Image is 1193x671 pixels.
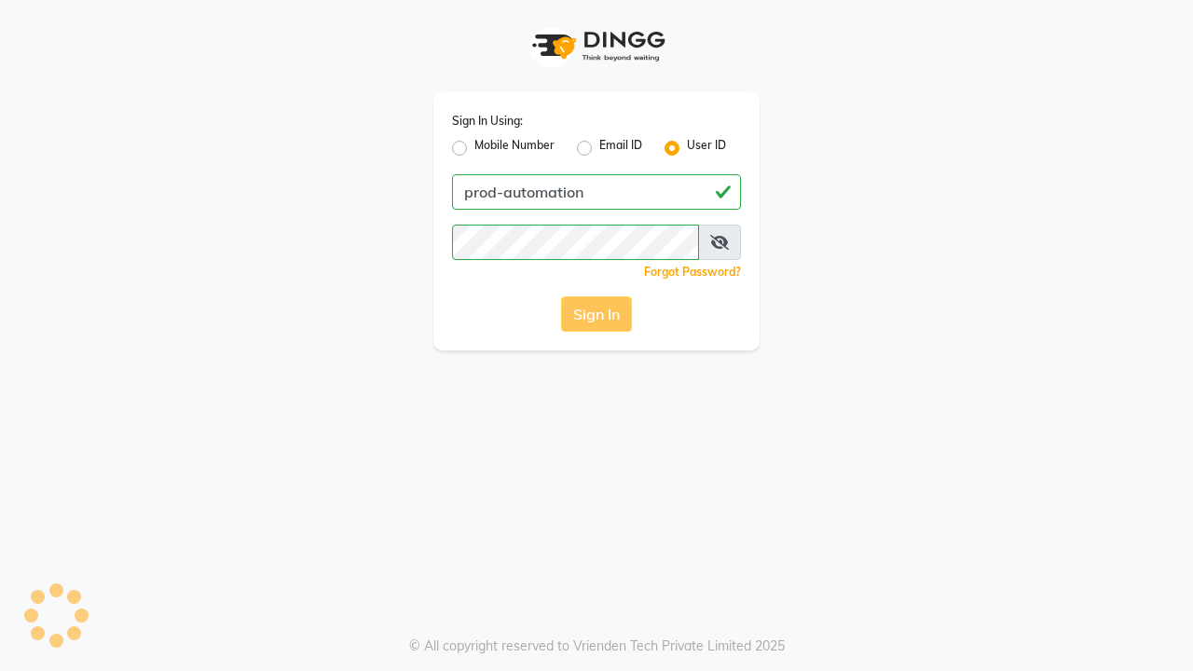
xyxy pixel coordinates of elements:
[452,174,741,210] input: Username
[452,113,523,130] label: Sign In Using:
[452,225,699,260] input: Username
[522,19,671,74] img: logo1.svg
[644,265,741,279] a: Forgot Password?
[687,137,726,159] label: User ID
[474,137,555,159] label: Mobile Number
[599,137,642,159] label: Email ID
